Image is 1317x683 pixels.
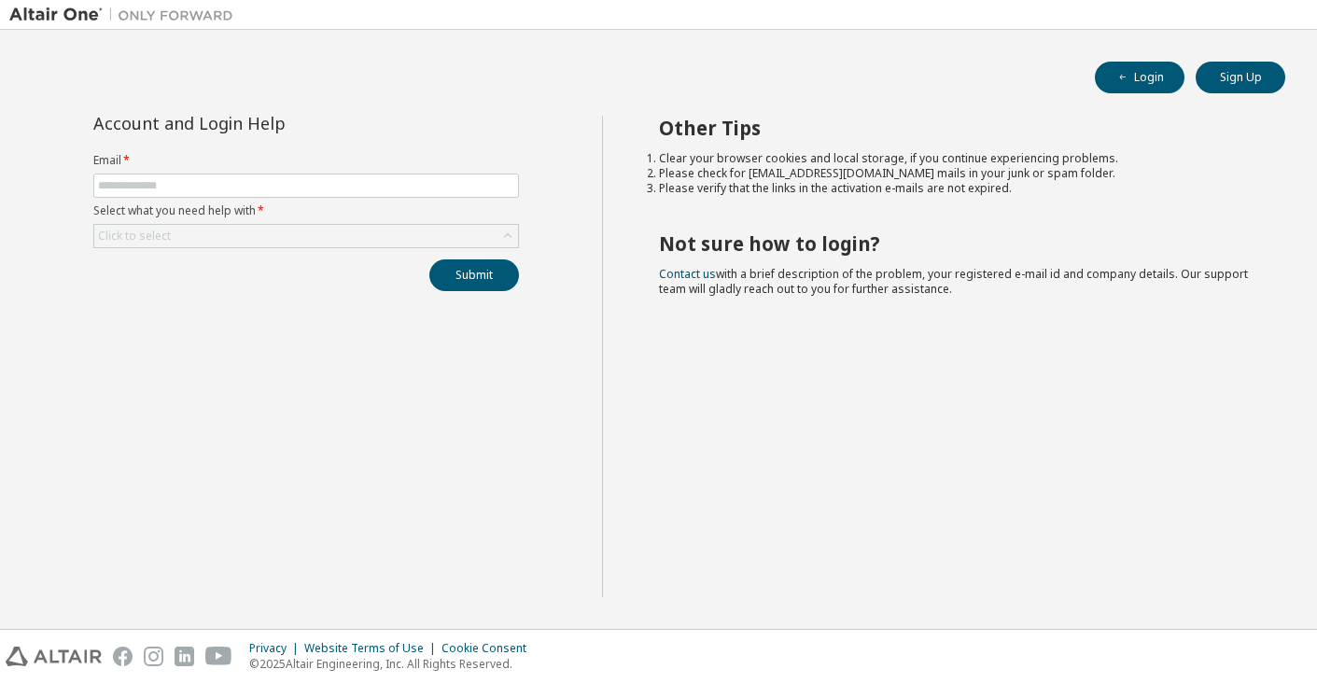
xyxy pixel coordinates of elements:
div: Click to select [94,225,518,247]
button: Sign Up [1196,62,1285,93]
button: Submit [429,259,519,291]
img: instagram.svg [144,647,163,666]
li: Clear your browser cookies and local storage, if you continue experiencing problems. [659,151,1252,166]
h2: Not sure how to login? [659,231,1252,256]
img: linkedin.svg [175,647,194,666]
img: altair_logo.svg [6,647,102,666]
li: Please verify that the links in the activation e-mails are not expired. [659,181,1252,196]
img: facebook.svg [113,647,133,666]
img: youtube.svg [205,647,232,666]
h2: Other Tips [659,116,1252,140]
div: Click to select [98,229,171,244]
li: Please check for [EMAIL_ADDRESS][DOMAIN_NAME] mails in your junk or spam folder. [659,166,1252,181]
div: Account and Login Help [93,116,434,131]
img: Altair One [9,6,243,24]
div: Privacy [249,641,304,656]
span: with a brief description of the problem, your registered e-mail id and company details. Our suppo... [659,266,1248,297]
a: Contact us [659,266,716,282]
p: © 2025 Altair Engineering, Inc. All Rights Reserved. [249,656,538,672]
button: Login [1095,62,1184,93]
label: Email [93,153,519,168]
div: Cookie Consent [441,641,538,656]
label: Select what you need help with [93,203,519,218]
div: Website Terms of Use [304,641,441,656]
